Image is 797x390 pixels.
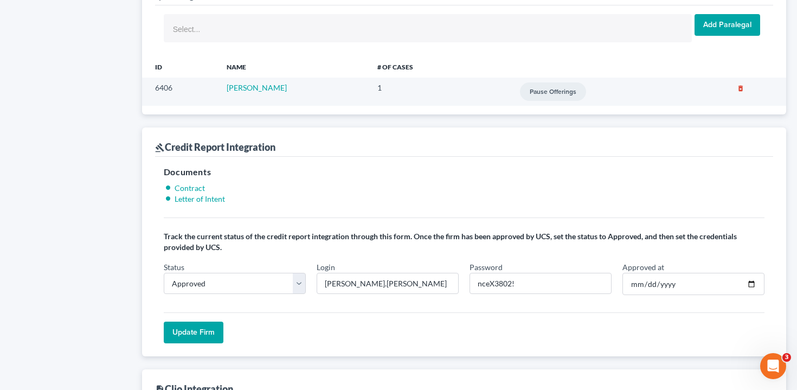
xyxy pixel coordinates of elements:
input: Update Firm [164,322,223,343]
a: Contract [175,183,205,193]
span: 3 [782,353,791,362]
th: NAME [218,56,369,78]
p: Track the current status of the credit report integration through this form. Once the firm has be... [164,231,764,253]
a: [PERSON_NAME] [227,83,287,92]
input: Pause offerings [520,82,586,101]
input: Add Paralegal [695,14,760,36]
i: gavel [155,143,165,152]
th: ID [142,56,218,78]
td: 1 [369,78,472,105]
i: delete_forever [737,85,744,92]
th: # of Cases [369,56,472,78]
h5: Documents [164,165,764,178]
td: 6406 [142,78,218,105]
label: Password [470,261,503,273]
a: Letter of Intent [175,194,225,203]
button: delete_forever [717,85,764,92]
label: Status [164,261,184,273]
iframe: Intercom live chat [760,353,786,379]
label: Login [317,261,335,273]
label: Approved at [622,261,664,273]
div: Credit Report Integration [155,140,275,154]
